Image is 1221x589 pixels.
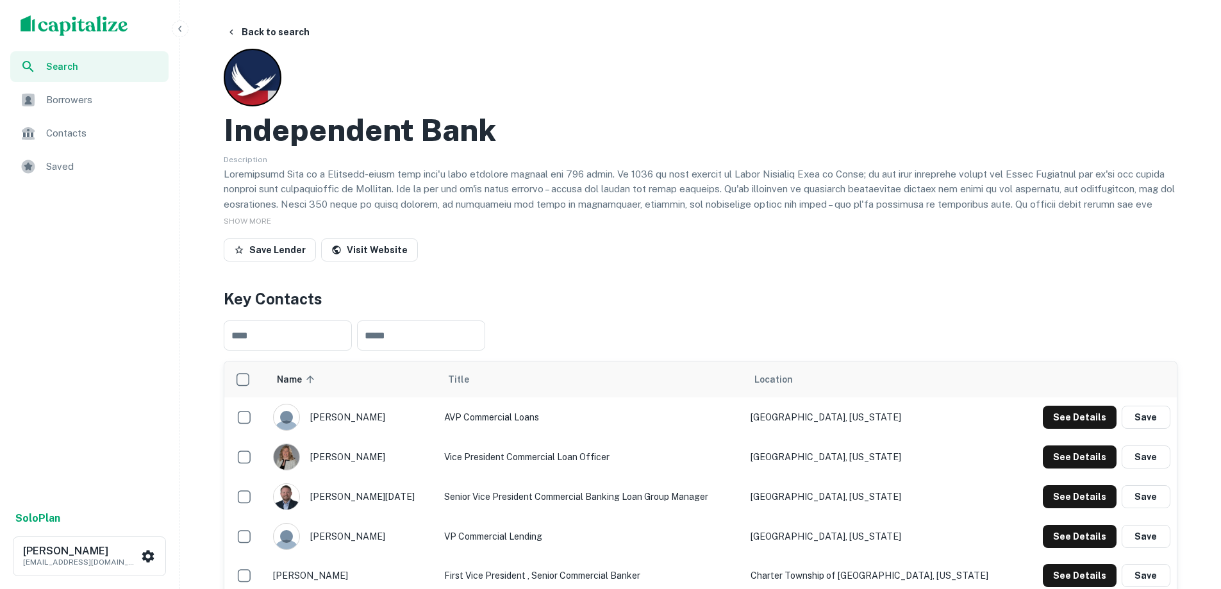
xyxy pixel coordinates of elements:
td: AVP Commercial Loans [438,397,744,437]
a: Saved [10,151,169,182]
p: [EMAIL_ADDRESS][DOMAIN_NAME] [23,556,138,568]
a: Borrowers [10,85,169,115]
button: Back to search [221,21,315,44]
span: Borrowers [46,92,161,108]
a: Visit Website [321,238,418,261]
a: Search [10,51,169,82]
h6: [PERSON_NAME] [23,546,138,556]
button: See Details [1043,564,1117,587]
button: Save [1122,525,1170,548]
div: [PERSON_NAME] [273,444,431,470]
th: Name [267,361,438,397]
div: [PERSON_NAME] [273,568,431,583]
th: Location [744,361,1022,397]
span: Name [277,372,319,387]
button: See Details [1043,445,1117,469]
td: Vice President Commercial Loan Officer [438,437,744,477]
td: [GEOGRAPHIC_DATA], [US_STATE] [744,517,1022,556]
h2: Independent Bank [224,112,496,149]
div: [PERSON_NAME] [273,523,431,550]
button: Save [1122,406,1170,429]
span: Title [448,372,486,387]
p: Loremipsumd Sita co a Elitsedd-eiusm temp inci'u labo etdolore magnaal eni 796 admin. Ve 1036 qu ... [224,167,1177,257]
iframe: Chat Widget [1157,486,1221,548]
h4: Key Contacts [224,287,1177,310]
button: Save [1122,485,1170,508]
span: Location [754,372,793,387]
button: See Details [1043,406,1117,429]
td: VP Commercial Lending [438,517,744,556]
button: Save [1122,445,1170,469]
button: Save [1122,564,1170,587]
button: See Details [1043,525,1117,548]
td: [GEOGRAPHIC_DATA], [US_STATE] [744,477,1022,517]
div: [PERSON_NAME][DATE] [273,483,431,510]
img: 9c8pery4andzj6ohjkjp54ma2 [274,524,299,549]
button: See Details [1043,485,1117,508]
img: 9c8pery4andzj6ohjkjp54ma2 [274,404,299,430]
span: Search [46,60,161,74]
th: Title [438,361,744,397]
a: Contacts [10,118,169,149]
td: Senior Vice President Commercial Banking Loan Group Manager [438,477,744,517]
button: Save Lender [224,238,316,261]
td: [GEOGRAPHIC_DATA], [US_STATE] [744,437,1022,477]
span: Description [224,155,267,164]
img: 1645205423169 [274,484,299,510]
img: capitalize-logo.png [21,15,128,36]
img: 1550512082651 [274,444,299,470]
a: SoloPlan [15,511,60,526]
span: SHOW MORE [224,217,271,226]
strong: Solo Plan [15,512,60,524]
td: [GEOGRAPHIC_DATA], [US_STATE] [744,397,1022,437]
div: [PERSON_NAME] [273,404,431,431]
button: [PERSON_NAME][EMAIL_ADDRESS][DOMAIN_NAME] [13,536,166,576]
span: Saved [46,159,161,174]
span: Contacts [46,126,161,141]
